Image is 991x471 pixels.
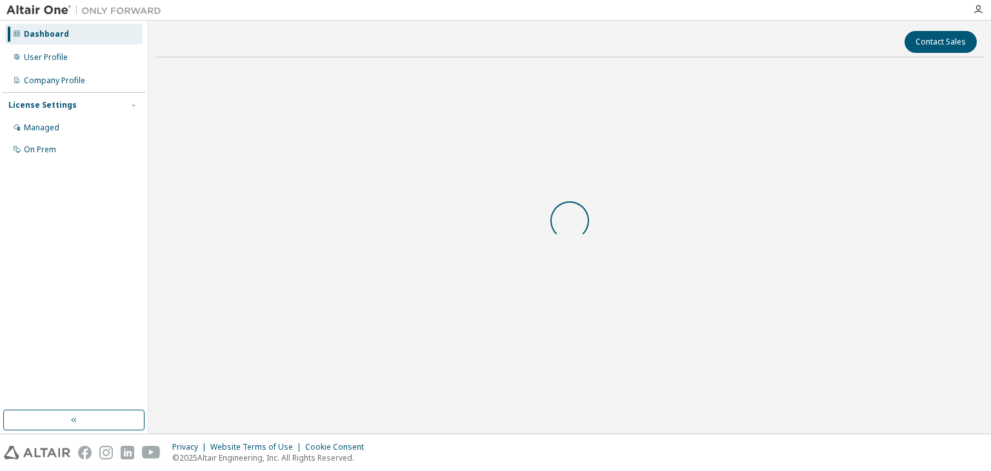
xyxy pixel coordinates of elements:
[6,4,168,17] img: Altair One
[172,442,210,452] div: Privacy
[24,75,85,86] div: Company Profile
[24,52,68,63] div: User Profile
[24,145,56,155] div: On Prem
[905,31,977,53] button: Contact Sales
[8,100,77,110] div: License Settings
[99,446,113,459] img: instagram.svg
[24,29,69,39] div: Dashboard
[78,446,92,459] img: facebook.svg
[121,446,134,459] img: linkedin.svg
[24,123,59,133] div: Managed
[172,452,372,463] p: © 2025 Altair Engineering, Inc. All Rights Reserved.
[210,442,305,452] div: Website Terms of Use
[142,446,161,459] img: youtube.svg
[305,442,372,452] div: Cookie Consent
[4,446,70,459] img: altair_logo.svg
